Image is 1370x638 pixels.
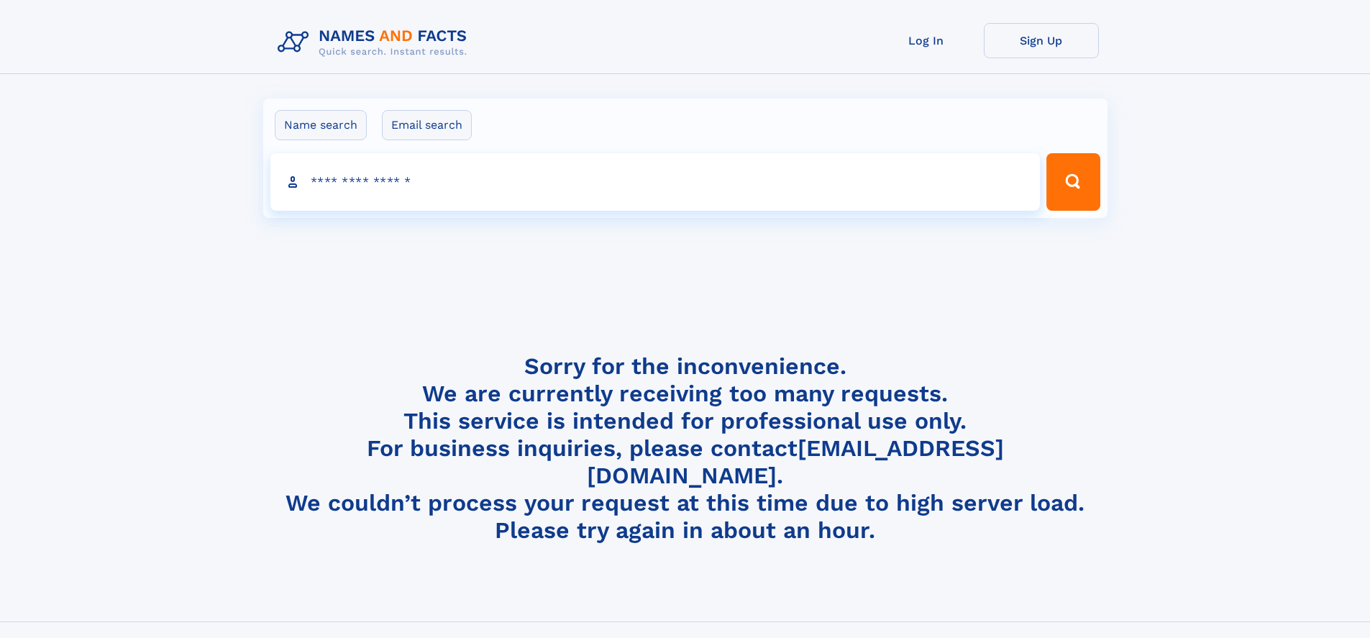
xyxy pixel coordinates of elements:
[587,434,1004,489] a: [EMAIL_ADDRESS][DOMAIN_NAME]
[984,23,1099,58] a: Sign Up
[1046,153,1100,211] button: Search Button
[272,352,1099,544] h4: Sorry for the inconvenience. We are currently receiving too many requests. This service is intend...
[275,110,367,140] label: Name search
[270,153,1041,211] input: search input
[869,23,984,58] a: Log In
[382,110,472,140] label: Email search
[272,23,479,62] img: Logo Names and Facts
